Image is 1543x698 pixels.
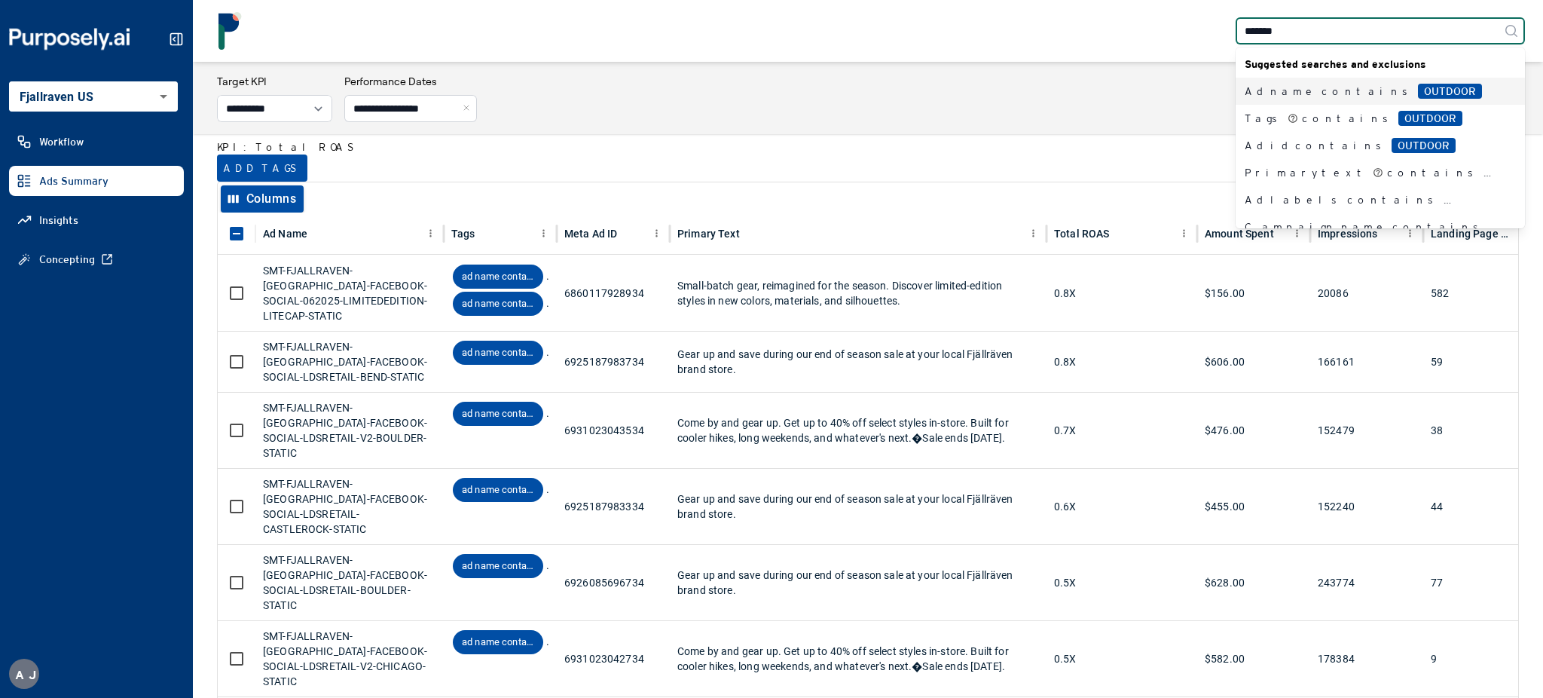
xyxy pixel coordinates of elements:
[39,134,84,149] span: Workflow
[211,12,249,50] img: logo
[564,621,662,696] div: 6931023042734
[1288,113,1298,124] svg: Custom segment of ads created in Ads Summary (table view)
[1431,228,1514,240] div: Landing Page Views
[453,346,543,360] span: ad name contains "static"
[1245,84,1498,99] div: Ad name contains
[564,393,662,468] div: 6931023043534
[1444,192,1508,207] span: OUTDOOR
[564,228,618,240] div: Meta Ad ID
[221,185,304,213] button: Select columns
[421,224,440,243] button: Ad Name column menu
[1431,393,1529,468] div: 38
[1054,256,1190,331] div: 0.8X
[1245,138,1498,153] div: Ad id contains
[1054,393,1190,468] div: 0.7X
[1318,332,1416,392] div: 166161
[1024,224,1043,243] button: Primary Text column menu
[1236,51,1525,78] div: Suggested searches and exclusions
[1245,165,1498,180] div: Primary text contains
[217,74,332,89] h3: Target KPI
[453,297,543,311] span: ad name contains "static"
[453,559,543,574] span: ad name contains "static"
[677,332,1039,392] div: Gear up and save during our end of season sale at your local Fjällräven brand store.
[1288,224,1306,243] button: Amount Spent column menu
[9,244,184,274] a: Concepting
[1054,332,1190,392] div: 0.8X
[564,469,662,544] div: 6925187983334
[263,228,307,240] div: Ad Name
[1205,228,1274,240] div: Amount Spent
[1431,545,1529,620] div: 77
[677,621,1039,696] div: Come by and gear up. Get up to 40% off select styles in-store. Built for cooler hikes, long weeke...
[1205,393,1303,468] div: $476.00
[1418,84,1482,99] span: OUTDOOR
[1318,621,1416,696] div: 178384
[9,81,178,112] div: Fjallraven US
[1431,621,1529,696] div: 9
[1514,224,1532,243] button: Landing Page Views column menu
[1054,545,1190,620] div: 0.5X
[1054,228,1110,240] div: Total ROAS
[263,393,436,468] div: SMT-FJALLRAVEN-[GEOGRAPHIC_DATA]-FACEBOOK-SOCIAL-LDSRETAIL-V2-BOULDER-STATIC
[460,95,477,122] button: Close
[263,621,436,696] div: SMT-FJALLRAVEN-[GEOGRAPHIC_DATA]-FACEBOOK-SOCIAL-LDSRETAIL-V2-CHICAGO-STATIC
[1431,332,1529,392] div: 59
[647,224,666,243] button: Meta Ad ID column menu
[1245,192,1498,207] div: Ad labels contains
[1245,111,1498,126] div: Tags contains
[677,228,740,240] div: Primary Text
[1175,224,1193,243] button: Total ROAS column menu
[344,74,477,89] h3: Performance Dates
[1205,256,1303,331] div: $156.00
[677,469,1039,544] div: Gear up and save during our end of season sale at your local Fjällräven brand store.
[453,635,543,650] span: ad name contains "static"
[564,332,662,392] div: 6925187983734
[1392,138,1456,153] span: OUTDOOR
[451,228,475,240] div: Tags
[453,407,543,421] span: ad name contains "static"
[39,173,108,188] span: Ads Summary
[1205,469,1303,544] div: $455.00
[1431,469,1529,544] div: 44
[1205,621,1303,696] div: $582.00
[1054,621,1190,696] div: 0.5X
[453,270,543,284] span: ad name contains "LIMITEDEDITION"
[217,139,359,155] p: KPI: Total ROAS
[1318,393,1416,468] div: 152479
[1398,111,1462,126] span: OUTDOOR
[263,256,436,331] div: SMT-FJALLRAVEN-[GEOGRAPHIC_DATA]-FACEBOOK-SOCIAL-062025-LIMITEDEDITION-LITECAP-STATIC
[263,332,436,392] div: SMT-FJALLRAVEN-[GEOGRAPHIC_DATA]-FACEBOOK-SOCIAL-LDSRETAIL-BEND-STATIC
[1401,224,1419,243] button: Impressions column menu
[9,659,39,689] button: AJ
[1054,469,1190,544] div: 0.6X
[9,166,184,196] a: Ads Summary
[1318,545,1416,620] div: 243774
[1205,545,1303,620] div: $628.00
[564,545,662,620] div: 6926085696734
[1318,228,1378,240] div: Impressions
[9,205,184,235] a: Insights
[1318,469,1416,544] div: 152240
[39,213,78,228] span: Insights
[564,256,662,331] div: 6860117928934
[263,545,436,620] div: SMT-FJALLRAVEN-[GEOGRAPHIC_DATA]-FACEBOOK-SOCIAL-LDSRETAIL-BOULDER-STATIC
[453,483,543,497] span: ad name contains "static"
[39,252,95,267] span: Concepting
[9,127,184,157] a: Workflow
[9,659,39,689] div: A J
[1431,256,1529,331] div: 582
[1245,219,1498,234] div: Campaign name contains
[677,393,1039,468] div: Come by and gear up. Get up to 40% off select styles in-store. Built for cooler hikes, long weeke...
[677,545,1039,620] div: Gear up and save during our end of season sale at your local Fjällräven brand store.
[217,155,307,182] button: Add tags
[534,224,553,243] button: Tags column menu
[263,469,436,544] div: SMT-FJALLRAVEN-[GEOGRAPHIC_DATA]-FACEBOOK-SOCIAL-LDSRETAIL-CASTLEROCK-STATIC
[677,256,1039,331] div: Small-batch gear, reimagined for the season. Discover limited-edition styles in new colors, mater...
[1318,256,1416,331] div: 20086
[1205,332,1303,392] div: $606.00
